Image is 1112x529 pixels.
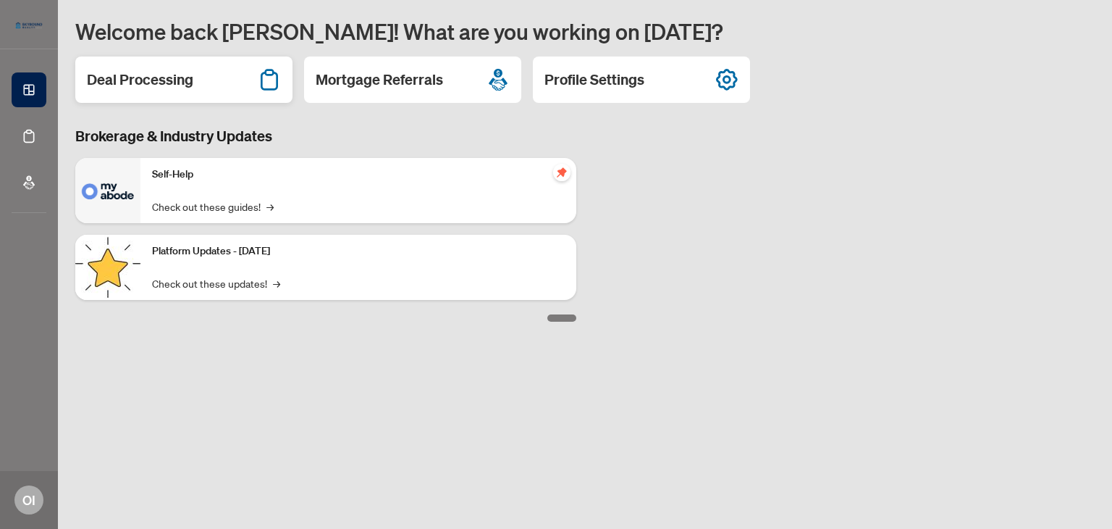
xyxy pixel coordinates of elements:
h2: Mortgage Referrals [316,70,443,90]
span: pushpin [553,164,570,181]
h3: Brokerage & Industry Updates [75,126,576,146]
h2: Deal Processing [87,70,193,90]
a: Check out these updates!→ [152,275,280,291]
p: Platform Updates - [DATE] [152,243,565,259]
p: Self-Help [152,167,565,183]
a: Check out these guides!→ [152,199,274,214]
span: → [273,275,280,291]
span: → [266,199,274,214]
button: Open asap [1054,478,1098,522]
img: Self-Help [75,158,140,223]
h2: Profile Settings [544,70,644,90]
img: logo [12,18,46,33]
h1: Welcome back [PERSON_NAME]! What are you working on [DATE]? [75,17,1095,45]
span: OI [22,490,35,510]
img: Platform Updates - September 16, 2025 [75,235,140,300]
